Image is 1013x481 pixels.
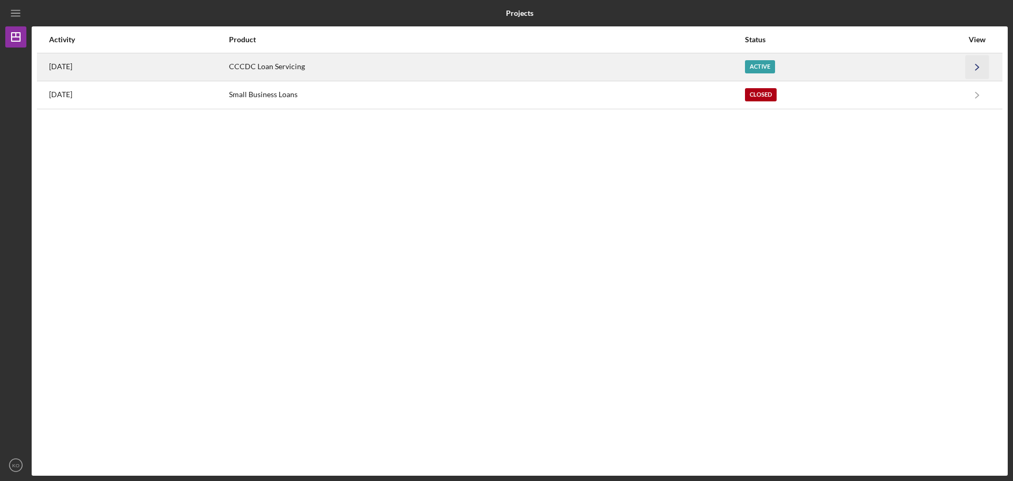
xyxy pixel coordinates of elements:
[745,35,963,44] div: Status
[5,455,26,476] button: KO
[49,62,72,71] time: 2025-06-06 16:26
[12,463,20,468] text: KO
[229,82,743,108] div: Small Business Loans
[506,9,533,17] b: Projects
[49,90,72,99] time: 2024-06-05 20:28
[229,54,743,80] div: CCCDC Loan Servicing
[49,35,228,44] div: Activity
[229,35,743,44] div: Product
[745,60,775,73] div: Active
[964,35,990,44] div: View
[745,88,777,101] div: Closed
